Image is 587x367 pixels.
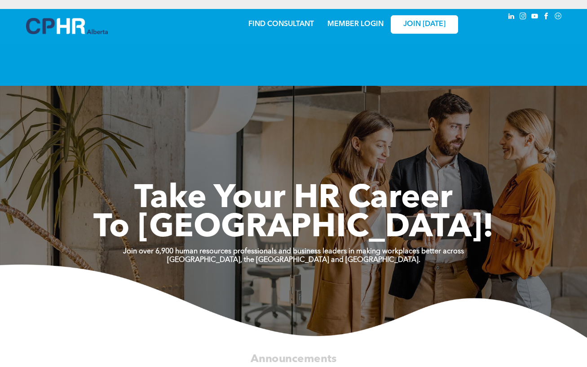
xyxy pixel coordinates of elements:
[327,21,384,28] a: MEMBER LOGIN
[518,11,528,23] a: instagram
[251,354,336,364] span: Announcements
[507,11,516,23] a: linkedin
[553,11,563,23] a: Social network
[248,21,314,28] a: FIND CONSULTANT
[403,20,446,29] span: JOIN [DATE]
[123,248,464,255] strong: Join over 6,900 human resources professionals and business leaders in making workplaces better ac...
[542,11,552,23] a: facebook
[134,183,453,215] span: Take Your HR Career
[93,212,494,244] span: To [GEOGRAPHIC_DATA]!
[391,15,458,34] a: JOIN [DATE]
[26,18,108,34] img: A blue and white logo for cp alberta
[167,256,420,264] strong: [GEOGRAPHIC_DATA], the [GEOGRAPHIC_DATA] and [GEOGRAPHIC_DATA].
[530,11,540,23] a: youtube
